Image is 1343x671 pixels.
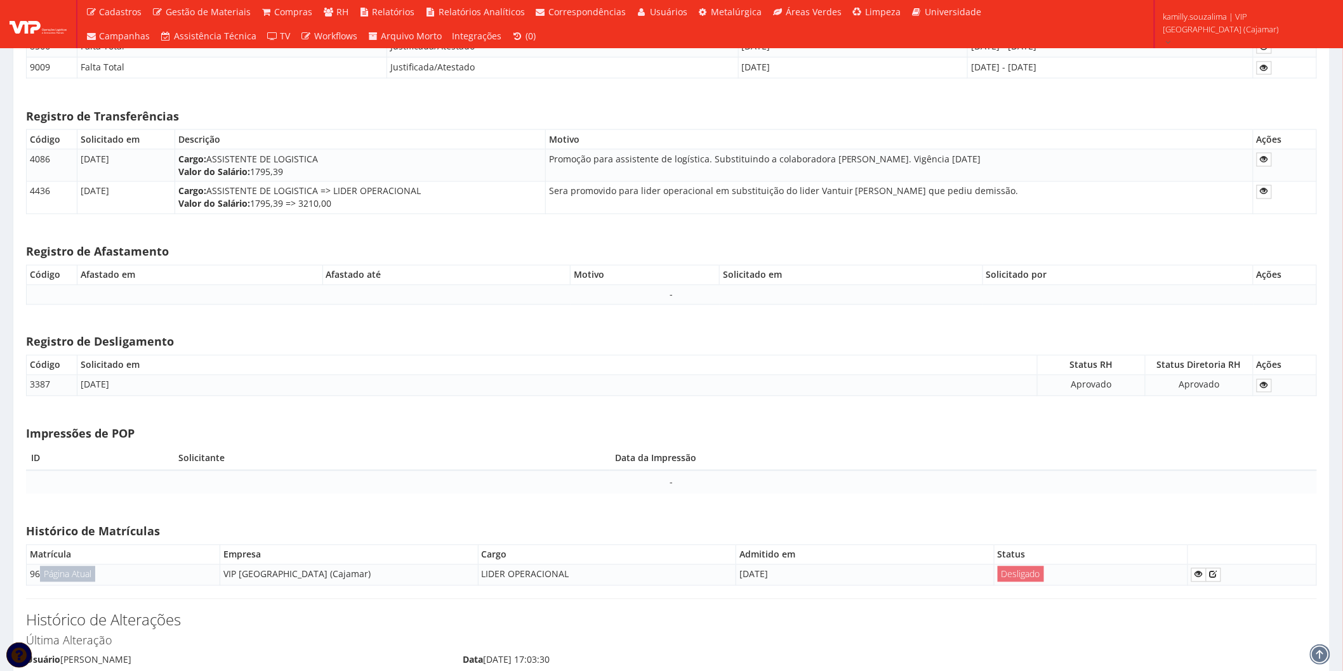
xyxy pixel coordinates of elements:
[27,265,77,285] th: Código
[40,566,95,582] span: Página Atual
[27,356,77,375] th: Código
[178,153,206,165] b: Cargo:
[478,545,736,564] th: Cargo
[26,654,60,667] label: Usuário
[77,181,175,214] td: [DATE]
[711,6,762,18] span: Metalúrgica
[1146,375,1254,396] td: Aprovado
[174,30,256,42] span: Assistência Técnica
[982,265,1253,285] th: Solicitado por
[545,181,1253,214] td: Sera promovido para lider operacional em substituição do lider Vantuir [PERSON_NAME] que pediu de...
[439,6,525,18] span: Relatórios Analíticos
[549,6,626,18] span: Correspondências
[77,149,175,181] td: [DATE]
[1163,10,1326,36] span: kamilly.souzalima | VIP [GEOGRAPHIC_DATA] (Cajamar)
[178,185,206,197] b: Cargo:
[77,265,323,285] th: Afastado em
[571,265,720,285] th: Motivo
[27,375,77,396] td: 3387
[220,564,478,585] td: VIP [GEOGRAPHIC_DATA] (Cajamar)
[362,24,447,48] a: Arquivo Morto
[387,58,739,79] td: Justificada/Atestado
[736,564,995,585] td: [DATE]
[26,426,135,441] strong: Impressões de POP
[507,24,541,48] a: (0)
[155,24,262,48] a: Assistência Técnica
[27,58,77,79] td: 9009
[447,24,507,48] a: Integrações
[453,30,502,42] span: Integrações
[1038,356,1146,375] th: Status RH
[27,149,77,181] td: 4086
[1254,129,1317,149] th: Ações
[925,6,981,18] span: Universidade
[1146,356,1254,375] th: Status Diretoria RH
[463,654,483,667] label: Data
[26,108,179,124] strong: Registro de Transferências
[314,30,357,42] span: Workflows
[220,545,478,564] th: Empresa
[545,129,1253,149] th: Motivo
[27,285,1317,304] td: -
[175,149,546,181] td: ASSISTENTE DE LOGISTICA 1795,39
[77,58,387,79] td: Falta Total
[738,58,967,79] td: [DATE]
[968,58,1254,79] td: [DATE] - [DATE]
[26,334,174,349] strong: Registro de Desligamento
[281,30,291,42] span: TV
[26,524,160,539] strong: Histórico de Matrículas
[26,447,173,471] th: ID
[166,6,251,18] span: Gestão de Materiais
[27,181,77,214] td: 4436
[100,6,142,18] span: Cadastros
[526,30,536,42] span: (0)
[994,545,1188,564] th: Status
[10,15,67,34] img: logo
[27,545,220,564] th: Matrícula
[26,654,444,670] div: [PERSON_NAME]
[77,356,1038,375] th: Solicitado em
[173,447,610,471] th: Solicitante
[336,6,348,18] span: RH
[373,6,415,18] span: Relatórios
[100,30,150,42] span: Campanhas
[381,30,442,42] span: Arquivo Morto
[610,447,1317,471] th: Data da Impressão
[786,6,842,18] span: Áreas Verdes
[1254,265,1317,285] th: Ações
[545,149,1253,181] td: Promoção para assistente de logística. Substituindo a colaboradora [PERSON_NAME]. Vigência [DATE]
[998,566,1044,582] span: Desligado
[478,564,736,585] td: LIDER OPERACIONAL
[322,265,571,285] th: Afastado até
[27,564,220,585] td: 96
[27,129,77,149] th: Código
[178,166,250,178] b: Valor do Salário:
[650,6,687,18] span: Usuários
[1038,375,1146,396] td: Aprovado
[175,181,546,214] td: ASSISTENTE DE LOGISTICA => LIDER OPERACIONAL 1795,39 => 3210,00
[261,24,296,48] a: TV
[178,198,250,210] b: Valor do Salário:
[866,6,901,18] span: Limpeza
[26,244,169,259] strong: Registro de Afastamento
[275,6,313,18] span: Compras
[175,129,546,149] th: Descrição
[26,471,1317,494] td: -
[26,612,1317,629] h3: Histórico de Alterações
[463,654,880,670] div: [DATE] 17:03:30
[77,129,175,149] th: Solicitado em
[720,265,982,285] th: Solicitado em
[296,24,363,48] a: Workflows
[26,635,1317,648] h4: Última Alteração
[736,545,995,564] th: Admitido em
[77,375,1038,396] td: [DATE]
[1254,356,1317,375] th: Ações
[81,24,155,48] a: Campanhas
